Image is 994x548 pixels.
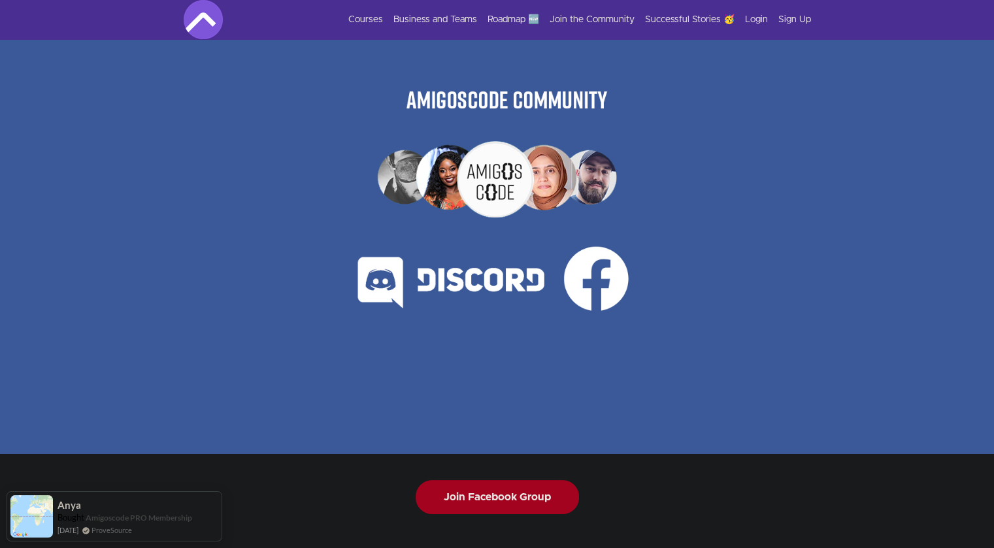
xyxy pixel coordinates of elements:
[745,13,768,26] a: Login
[58,524,78,536] span: [DATE]
[488,13,539,26] a: Roadmap 🆕
[416,480,579,514] button: Join Facebook Group
[778,13,811,26] a: Sign Up
[348,13,383,26] a: Courses
[91,524,132,536] a: ProveSource
[58,500,81,511] span: Anya
[10,495,53,538] img: provesource social proof notification image
[550,13,635,26] a: Join the Community
[645,13,735,26] a: Successful Stories 🥳
[86,513,192,523] a: Amigoscode PRO Membership
[58,512,84,523] span: Bought
[393,13,477,26] a: Business and Teams
[416,495,579,502] a: Join Facebook Group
